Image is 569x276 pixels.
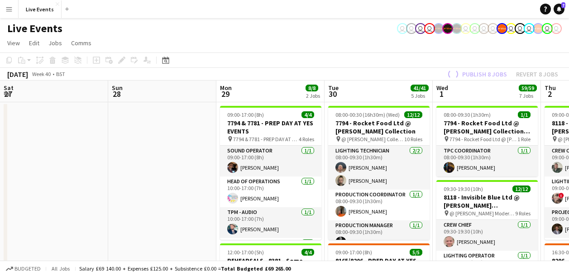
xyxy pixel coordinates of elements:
app-user-avatar: Nadia Addada [397,23,408,34]
span: Tue [328,84,339,92]
span: 5/5 [410,249,422,256]
span: All jobs [50,265,72,272]
h3: 7794 & 7781 - PREP DAY AT YES EVENTS [220,119,321,135]
h3: 8118 - Invisible Blue Ltd @ [PERSON_NAME][GEOGRAPHIC_DATA] [436,193,538,209]
app-user-avatar: Alex Gill [533,23,544,34]
span: 28 [110,89,123,99]
a: Comms [67,37,95,49]
span: 7 [561,2,565,8]
div: BST [56,71,65,77]
span: Thu [545,84,556,92]
app-card-role: Video Operator1/1 [220,238,321,269]
app-user-avatar: Production Managers [451,23,462,34]
app-user-avatar: Ollie Rolfe [551,23,562,34]
button: Live Events [19,0,62,18]
a: 7 [554,4,564,14]
h3: 7794 - Rocket Food Ltd @ [PERSON_NAME] Collection [328,119,430,135]
app-card-role: Lighting Technician2/208:00-09:30 (1h30m)[PERSON_NAME][PERSON_NAME] [328,146,430,190]
span: Jobs [48,39,62,47]
span: 1 Role [517,136,531,143]
app-user-avatar: Production Managers [433,23,444,34]
span: ! [559,193,564,198]
a: Edit [25,37,43,49]
span: Budgeted [14,266,41,272]
div: [DATE] [7,70,28,79]
span: Sun [112,84,123,92]
span: Edit [29,39,39,47]
app-user-avatar: Technical Department [469,23,480,34]
div: 5 Jobs [411,92,428,99]
span: 4/4 [301,249,314,256]
h1: Live Events [7,22,62,35]
span: Week 40 [30,71,53,77]
app-user-avatar: Technical Department [488,23,498,34]
app-user-avatar: Technical Department [478,23,489,34]
app-card-role: Crew Chief1/109:30-19:30 (10h)[PERSON_NAME] [436,220,538,251]
span: 12:00-17:00 (5h) [227,249,264,256]
app-user-avatar: Alex Gill [497,23,507,34]
app-user-avatar: Eden Hopkins [424,23,435,34]
app-user-avatar: Nadia Addada [542,23,553,34]
h3: 7794 - Rocket Food Ltd @ [PERSON_NAME] Collection - LOAD OUT [436,119,538,135]
app-card-role: TPM - AUDIO1/110:00-17:00 (7h)[PERSON_NAME] [220,207,321,238]
app-user-avatar: Nadia Addada [406,23,417,34]
span: 09:00-17:00 (8h) [335,249,372,256]
app-card-role: TPC Coordinator1/108:00-09:30 (1h30m)[PERSON_NAME] [436,146,538,176]
span: 9 Roles [515,210,531,217]
app-user-avatar: Nadia Addada [506,23,516,34]
a: Jobs [45,37,66,49]
span: Total Budgeted £69 265.00 [221,265,291,272]
app-user-avatar: Nadia Addada [415,23,426,34]
span: Sat [4,84,14,92]
app-user-avatar: Ollie Rolfe [460,23,471,34]
span: 08:00-09:30 (1h30m) [444,111,491,118]
span: 09:30-19:30 (10h) [444,186,483,192]
span: 30 [327,89,339,99]
span: 09:00-17:00 (8h) [227,111,264,118]
span: 12/12 [404,111,422,118]
button: Budgeted [5,264,42,274]
app-job-card: 08:00-09:30 (1h30m)1/17794 - Rocket Food Ltd @ [PERSON_NAME] Collection - LOAD OUT 7794 - Rocket ... [436,106,538,176]
app-job-card: 09:00-17:00 (8h)4/47794 & 7781 - PREP DAY AT YES EVENTS 7794 & 7781 - PREP DAY AT YES EVENTS4 Rol... [220,106,321,240]
app-user-avatar: Eden Hopkins [524,23,535,34]
span: View [7,39,20,47]
span: 12/12 [512,186,531,192]
app-job-card: 08:00-00:30 (16h30m) (Wed)12/127794 - Rocket Food Ltd @ [PERSON_NAME] Collection @ [PERSON_NAME] ... [328,106,430,240]
app-card-role: Production Coordinator1/108:00-09:30 (1h30m)[PERSON_NAME] [328,190,430,220]
span: Wed [436,84,448,92]
app-card-role: Head of Operations1/110:00-17:00 (7h)[PERSON_NAME] [220,176,321,207]
div: Salary £69 140.00 + Expenses £125.00 + Subsistence £0.00 = [79,265,291,272]
span: 2 [543,89,556,99]
h3: REHEARSALS - 8381 - Some Bright Spark @ [GEOGRAPHIC_DATA] [220,257,321,273]
span: 8/8 [306,85,318,91]
div: 7 Jobs [519,92,536,99]
span: 27 [2,89,14,99]
app-user-avatar: Production Managers [442,23,453,34]
a: View [4,37,24,49]
span: 7794 & 7781 - PREP DAY AT YES EVENTS [233,136,299,143]
span: 7794 - Rocket Food Ltd @ [PERSON_NAME] Collection [449,136,517,143]
app-card-role: Sound Operator1/109:00-17:00 (8h)[PERSON_NAME] [220,146,321,176]
span: 59/59 [519,85,537,91]
span: 41/41 [411,85,429,91]
span: 1 [435,89,448,99]
div: 2 Jobs [306,92,320,99]
span: 1/1 [518,111,531,118]
span: 08:00-00:30 (16h30m) (Wed) [335,111,400,118]
span: @ [PERSON_NAME] Collection - 7794 [341,136,404,143]
span: 29 [219,89,232,99]
span: Mon [220,84,232,92]
span: 10 Roles [404,136,422,143]
span: Comms [71,39,91,47]
span: @ [PERSON_NAME] Modern - 8118 [449,210,515,217]
span: 4 Roles [299,136,314,143]
app-user-avatar: Nadia Addada [515,23,526,34]
h3: 8165/8206 - PREP DAY AT YES EVENTS [328,257,430,273]
app-card-role: Production Manager1/108:00-09:30 (1h30m)[PERSON_NAME] [328,220,430,251]
span: 4/4 [301,111,314,118]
